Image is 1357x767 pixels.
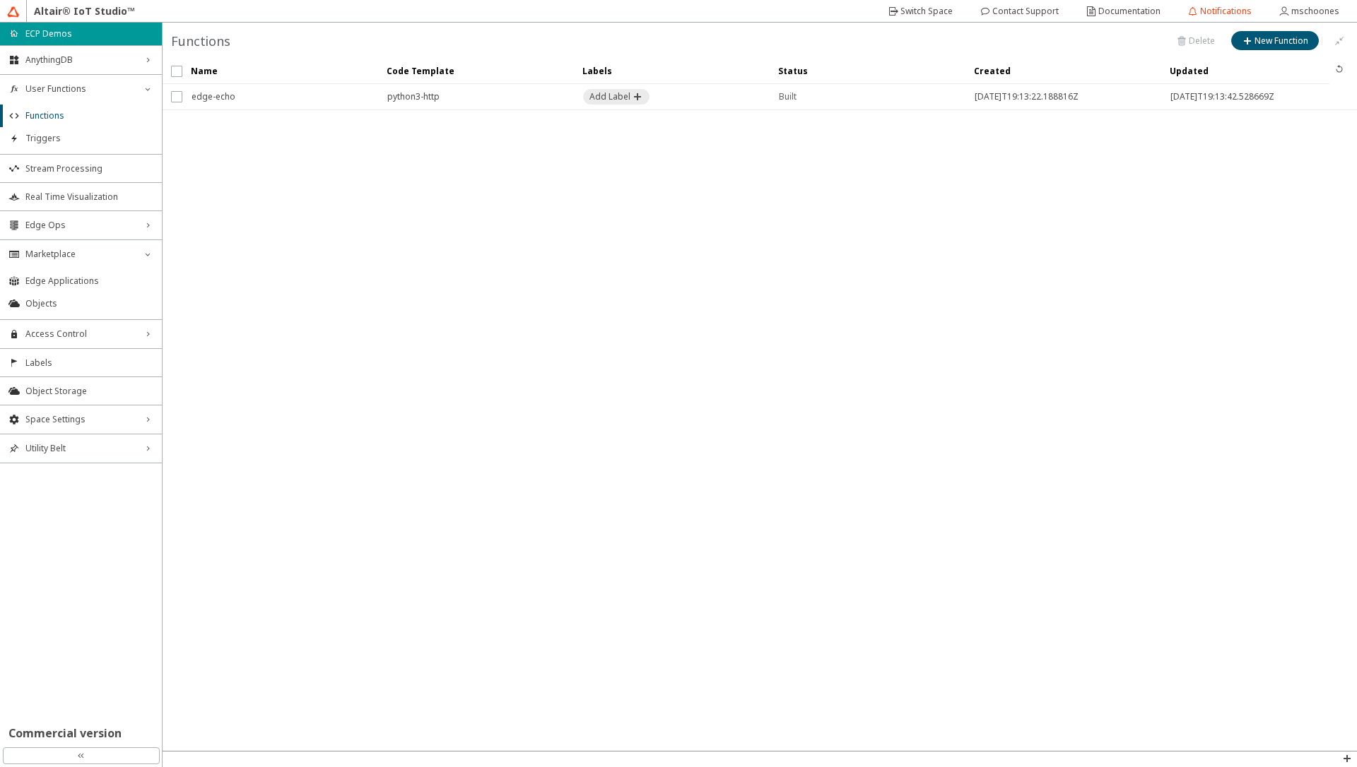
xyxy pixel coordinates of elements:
span: Triggers [25,133,153,144]
span: Access Control [25,328,136,340]
span: Object Storage [25,386,153,397]
span: User Functions [25,83,136,95]
span: Stream Processing [25,163,153,174]
span: Utility Belt [25,443,136,454]
span: Marketplace [25,249,136,260]
span: Labels [25,357,153,369]
p: ECP Demos [25,28,72,40]
span: Edge Applications [25,275,153,287]
span: Real Time Visualization [25,191,153,203]
span: AnythingDB [25,54,136,66]
span: Objects [25,298,153,309]
span: Functions [25,110,153,121]
unity-typography: Built [779,84,797,109]
span: Edge Ops [25,220,136,231]
span: Space Settings [25,414,136,425]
